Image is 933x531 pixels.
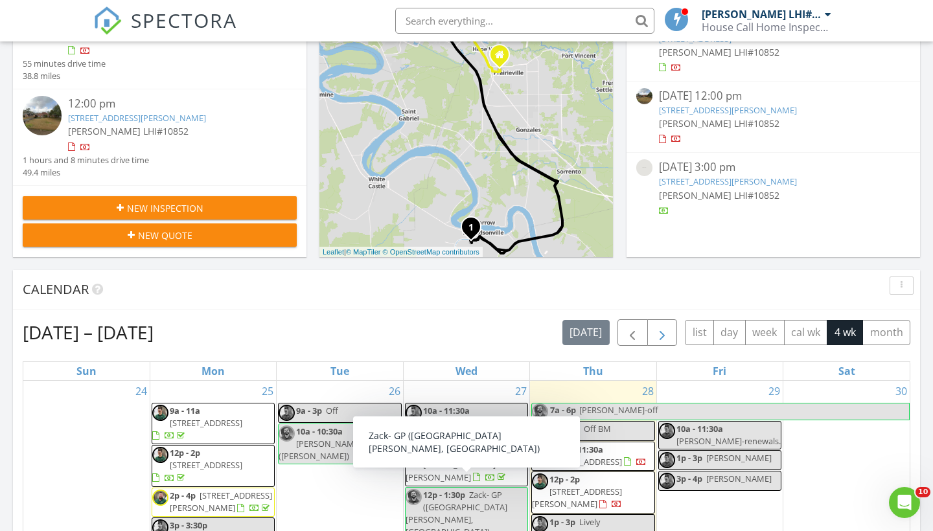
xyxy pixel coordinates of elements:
[706,473,772,484] span: [PERSON_NAME]
[383,248,479,256] a: © OpenStreetMap contributors
[406,417,491,441] span: [PERSON_NAME]-[GEOGRAPHIC_DATA]
[706,452,772,464] span: [PERSON_NAME]
[710,362,729,380] a: Friday
[152,445,275,487] a: 12p - 2p [STREET_ADDRESS]
[23,154,149,166] div: 1 hours and 8 minutes drive time
[170,417,242,429] span: [STREET_ADDRESS]
[581,362,606,380] a: Thursday
[68,112,206,124] a: [STREET_ADDRESS][PERSON_NAME]
[468,223,474,232] i: 1
[23,223,297,247] button: New Quote
[152,488,275,517] a: 2p - 4p [STREET_ADDRESS][PERSON_NAME]
[836,362,858,380] a: Saturday
[659,423,675,439] img: img_5569.jpg
[23,196,297,220] button: New Inspection
[323,248,344,256] a: Leaflet
[713,320,746,345] button: day
[326,405,338,416] span: Off
[889,487,920,518] iframe: Intercom live chat
[406,446,508,482] a: 12p - 2p [STREET_ADDRESS][PERSON_NAME]
[386,381,403,401] a: Go to August 26, 2025
[532,444,548,460] img: img_5569.jpg
[152,405,242,441] a: 9a - 11a [STREET_ADDRESS]
[93,17,237,45] a: SPECTORA
[647,319,678,346] button: Next
[423,489,465,501] span: 12p - 1:30p
[549,473,580,485] span: 12p - 2p
[549,403,577,420] span: 7a - 6p
[395,8,654,34] input: Search everything...
[893,381,910,401] a: Go to August 30, 2025
[617,319,648,346] button: Previous
[579,516,600,528] span: Lively
[152,447,168,463] img: img_5569.jpg
[745,320,785,345] button: week
[532,486,622,510] span: [STREET_ADDRESS][PERSON_NAME]
[584,423,611,435] span: Off BM
[659,88,888,104] div: [DATE] 12:00 pm
[133,381,150,401] a: Go to August 24, 2025
[23,319,154,345] h2: [DATE] – [DATE]
[766,381,783,401] a: Go to August 29, 2025
[406,489,422,505] img: img_5568.jpg
[23,96,62,135] img: streetview
[500,54,507,62] div: Prairieville LA 70769
[659,473,675,489] img: img_5569.jpg
[152,490,168,506] img: img_5571.jpg
[659,189,779,201] span: [PERSON_NAME] LHI#10852
[531,471,654,514] a: 12p - 2p [STREET_ADDRESS][PERSON_NAME]
[405,444,528,486] a: 12p - 2p [STREET_ADDRESS][PERSON_NAME]
[152,403,275,445] a: 9a - 11a [STREET_ADDRESS]
[636,159,910,217] a: [DATE] 3:00 pm [STREET_ADDRESS][PERSON_NAME] [PERSON_NAME] LHI#10852
[127,201,203,215] span: New Inspection
[579,404,658,416] span: [PERSON_NAME]-off
[549,444,603,455] span: 9:30a - 11:30a
[784,320,828,345] button: cal wk
[676,452,702,464] span: 1p - 3p
[562,320,610,345] button: [DATE]
[199,362,227,380] a: Monday
[659,159,888,175] div: [DATE] 3:00 pm
[296,425,343,437] span: 10a - 10:30a
[406,446,422,462] img: img_5569.jpg
[676,435,781,447] span: [PERSON_NAME]-renewals.
[279,405,295,421] img: img_5569.jpg
[423,405,470,416] span: 10a - 11:30a
[68,96,273,112] div: 12:00 pm
[23,280,89,298] span: Calendar
[659,175,797,187] a: [STREET_ADDRESS][PERSON_NAME]
[279,438,383,462] span: [PERSON_NAME]- pest ([PERSON_NAME])
[549,444,647,468] a: 9:30a - 11:30a [STREET_ADDRESS]
[152,405,168,421] img: img_5569.jpg
[702,21,831,34] div: House Call Home Inspection
[170,459,242,471] span: [STREET_ADDRESS]
[636,88,910,146] a: [DATE] 12:00 pm [STREET_ADDRESS][PERSON_NAME] [PERSON_NAME] LHI#10852
[827,320,863,345] button: 4 wk
[279,425,295,442] img: img_5568.jpg
[659,46,779,58] span: [PERSON_NAME] LHI#10852
[862,320,910,345] button: month
[532,423,548,439] img: img_5569.jpg
[659,33,731,45] a: [STREET_ADDRESS]
[170,490,272,514] a: 2p - 4p [STREET_ADDRESS][PERSON_NAME]
[549,423,580,435] span: 9a - 12p
[636,88,652,104] img: streetview
[636,17,910,74] a: [DATE] 9:30 am [STREET_ADDRESS] [PERSON_NAME] LHI#10852
[23,96,297,179] a: 12:00 pm [STREET_ADDRESS][PERSON_NAME] [PERSON_NAME] LHI#10852 1 hours and 8 minutes drive time 4...
[549,456,622,468] span: [STREET_ADDRESS]
[138,229,192,242] span: New Quote
[549,516,575,528] span: 1p - 3p
[471,227,479,234] div: 122 Crescent Place Dr, Donaldsonville, LA 70346
[406,458,496,482] span: [STREET_ADDRESS][PERSON_NAME]
[532,473,622,510] a: 12p - 2p [STREET_ADDRESS][PERSON_NAME]
[23,166,149,179] div: 49.4 miles
[532,473,548,490] img: img_5569.jpg
[68,125,189,137] span: [PERSON_NAME] LHI#10852
[636,159,652,175] img: streetview
[532,403,548,420] img: img_5568.jpg
[131,6,237,34] span: SPECTORA
[702,8,822,21] div: [PERSON_NAME] LHI#10852
[659,104,797,116] a: [STREET_ADDRESS][PERSON_NAME]
[296,405,322,416] span: 9a - 3p
[639,381,656,401] a: Go to August 28, 2025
